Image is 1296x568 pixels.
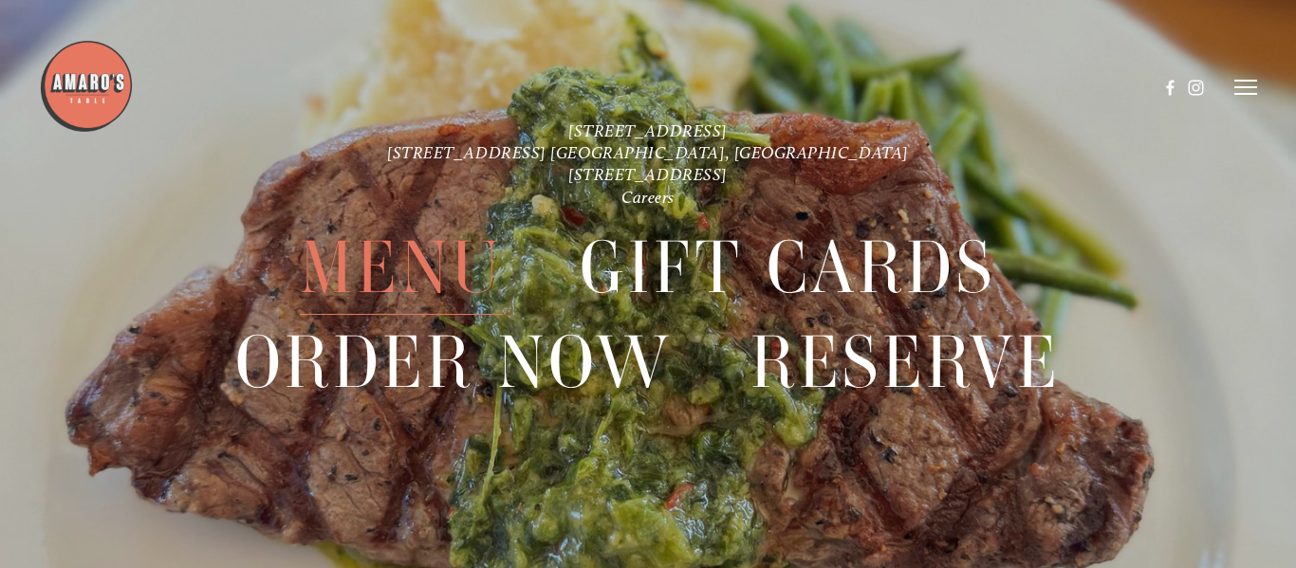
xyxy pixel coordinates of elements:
a: [STREET_ADDRESS] [568,164,728,184]
a: Careers [621,187,675,207]
a: Menu [300,221,502,314]
a: Gift Cards [580,221,995,314]
img: Amaro's Table [39,39,134,134]
span: Reserve [750,316,1061,410]
span: Gift Cards [580,221,995,315]
a: Order Now [235,316,673,409]
span: Menu [300,221,502,315]
a: Reserve [750,316,1061,409]
span: Order Now [235,316,673,410]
